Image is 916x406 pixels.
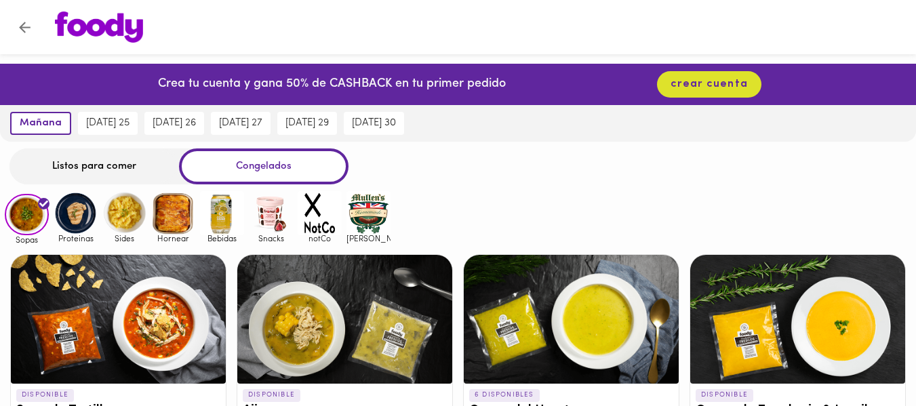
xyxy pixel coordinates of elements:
[54,191,98,235] img: Proteinas
[837,327,902,392] iframe: Messagebird Livechat Widget
[696,389,753,401] p: DISPONIBLE
[11,255,226,384] div: Sopa de Tortilla
[346,234,391,243] span: [PERSON_NAME]
[690,255,905,384] div: Crema de Zanahoria & Jengibre
[78,112,138,135] button: [DATE] 25
[298,191,342,235] img: notCo
[352,117,396,129] span: [DATE] 30
[237,255,452,384] div: Ajiaco
[249,234,293,243] span: Snacks
[298,234,342,243] span: notCo
[16,389,74,401] p: DISPONIBLE
[153,117,196,129] span: [DATE] 26
[249,191,293,235] img: Snacks
[671,78,748,91] span: crear cuenta
[54,234,98,243] span: Proteinas
[86,117,130,129] span: [DATE] 25
[5,194,49,236] img: Sopas
[344,112,404,135] button: [DATE] 30
[8,11,41,44] button: Volver
[346,191,391,235] img: mullens
[200,234,244,243] span: Bebidas
[151,234,195,243] span: Hornear
[151,191,195,235] img: Hornear
[144,112,204,135] button: [DATE] 26
[211,112,271,135] button: [DATE] 27
[243,389,300,401] p: DISPONIBLE
[657,71,761,98] button: crear cuenta
[277,112,337,135] button: [DATE] 29
[200,191,244,235] img: Bebidas
[10,112,71,135] button: mañana
[285,117,329,129] span: [DATE] 29
[55,12,143,43] img: logo.png
[179,148,349,184] div: Congelados
[469,389,540,401] p: 6 DISPONIBLES
[20,117,62,129] span: mañana
[9,148,179,184] div: Listos para comer
[102,234,146,243] span: Sides
[464,255,679,384] div: Crema del Huerto
[158,76,506,94] p: Crea tu cuenta y gana 50% de CASHBACK en tu primer pedido
[219,117,262,129] span: [DATE] 27
[5,235,49,244] span: Sopas
[102,191,146,235] img: Sides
